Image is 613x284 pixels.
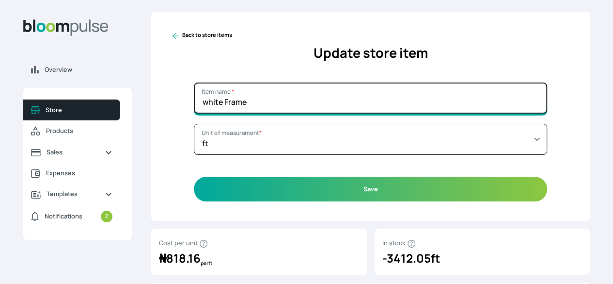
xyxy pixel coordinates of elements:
span: Expenses [46,168,112,178]
span: Notifications [45,212,82,221]
a: Notifications2 [23,205,120,228]
a: Templates [23,184,120,204]
small: per ft [201,260,212,267]
span: Store [46,105,112,115]
a: Products [23,120,120,142]
h2: -3412.05 ft [382,250,582,267]
span: 818.16 [159,250,201,266]
a: Store [23,100,120,120]
span: Sales [47,148,97,157]
span: Products [46,126,112,135]
a: Back to store items [171,31,232,41]
span: Overview [45,65,124,74]
span: Templates [47,189,97,199]
a: Sales [23,142,120,163]
small: 2 [101,211,112,222]
p: Cost per unit [159,236,359,250]
button: Save [194,177,547,201]
h2: Update store item [171,43,570,63]
aside: Sidebar [23,12,132,272]
span: ₦ [159,250,166,266]
p: In stock [382,236,582,250]
img: Bloom Logo [23,19,109,36]
a: Expenses [23,163,120,184]
a: Overview [23,59,132,80]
